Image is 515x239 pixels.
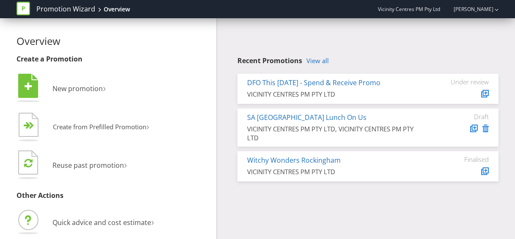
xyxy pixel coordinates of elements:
h3: Other Actions [17,192,210,200]
span: › [103,81,106,94]
span: Vicinity Centres PM Pty Ltd [378,6,440,13]
div: VICINITY CENTRES PM PTY LTD [247,167,425,176]
span: Recent Promotions [237,56,302,65]
div: Overview [104,5,130,14]
a: Quick advice and cost estimate› [17,218,154,227]
button: Create from Prefilled Promotion› [17,111,150,145]
tspan:  [24,158,33,168]
span: Quick advice and cost estimate [52,218,151,227]
span: › [151,214,154,228]
h3: Create a Promotion [17,56,210,63]
tspan:  [29,122,34,130]
h2: Overview [17,36,210,47]
tspan:  [25,82,32,91]
a: [PERSON_NAME] [445,6,493,13]
div: Finalised [438,156,489,163]
div: VICINITY CENTRES PM PTY LTD [247,90,425,99]
div: Under review [438,78,489,86]
span: Create from Prefilled Promotion [53,122,146,131]
a: View all [306,57,329,64]
span: › [146,119,149,133]
span: › [124,157,127,171]
div: VICINITY CENTRES PM PTY LTD, VICINITY CENTRES PM PTY LTD [247,125,425,143]
a: SA [GEOGRAPHIC_DATA] Lunch On Us [247,113,366,122]
div: Draft [438,113,489,120]
a: Witchy Wonders Rockingham [247,156,341,165]
a: Promotion Wizard [36,4,95,14]
span: New promotion [52,84,103,93]
a: DFO This [DATE] - Spend & Receive Promo [247,78,380,87]
span: Reuse past promotion [52,161,124,170]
